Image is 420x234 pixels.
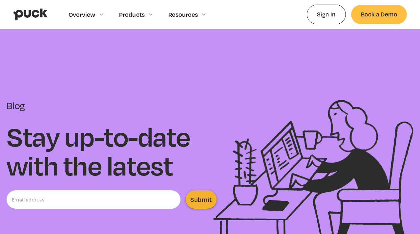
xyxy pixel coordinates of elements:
div: Blog [7,100,25,111]
div: Resources [168,11,198,18]
a: Sign In [307,5,346,24]
div: Overview [69,11,95,18]
a: Book a Demo [351,5,407,24]
div: Products [119,11,145,18]
form: Email Form [7,190,207,209]
input: Email address [7,190,180,209]
input: Submit [186,190,217,209]
h1: Stay up-to-date with the latest [7,122,207,180]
